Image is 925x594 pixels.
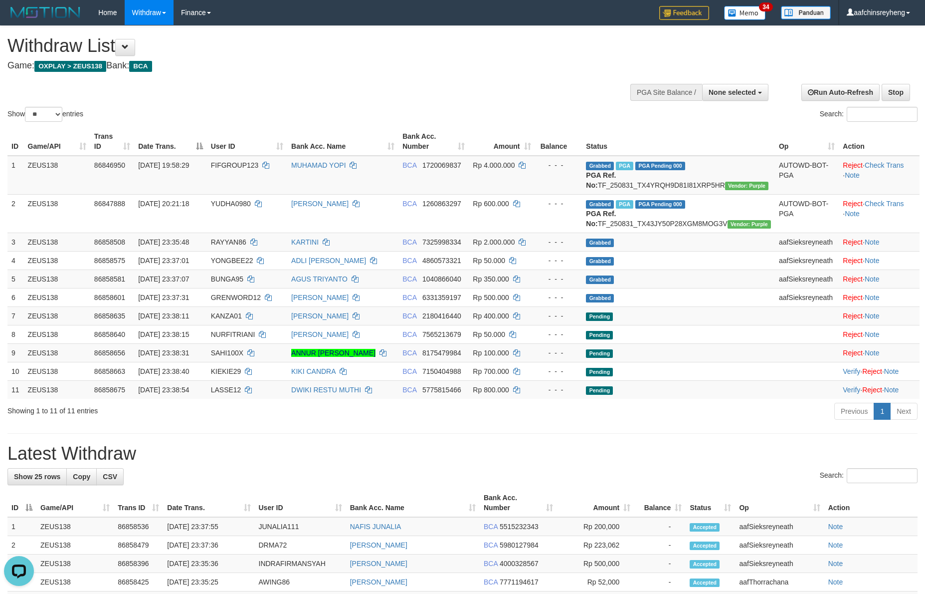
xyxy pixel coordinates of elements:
[690,523,720,532] span: Accepted
[586,210,616,228] b: PGA Ref. No:
[775,233,839,251] td: aafSieksreyneath
[630,84,702,101] div: PGA Site Balance /
[7,380,24,399] td: 11
[865,161,904,169] a: Check Trans
[539,199,578,209] div: - - -
[7,194,24,233] td: 2
[557,536,634,555] td: Rp 223,062
[94,367,125,375] span: 86858663
[839,306,920,325] td: ·
[94,349,125,357] span: 86858656
[845,210,860,218] a: Note
[422,367,461,375] span: Copy 7150404988 to clipboard
[839,343,920,362] td: ·
[138,238,189,246] span: [DATE] 23:35:48
[24,306,90,325] td: ZEUS138
[843,294,863,301] a: Reject
[7,325,24,343] td: 8
[839,194,920,233] td: · ·
[539,385,578,395] div: - - -
[398,127,469,156] th: Bank Acc. Number: activate to sort column ascending
[775,194,839,233] td: AUTOWD-BOT-PGA
[24,127,90,156] th: Game/API: activate to sort column ascending
[843,367,860,375] a: Verify
[211,161,259,169] span: FIFGROUP123
[539,329,578,339] div: - - -
[7,343,24,362] td: 9
[586,239,614,247] span: Grabbed
[402,238,416,246] span: BCA
[847,107,918,122] input: Search:
[134,127,207,156] th: Date Trans.: activate to sort column descending
[7,127,24,156] th: ID
[211,330,255,338] span: NURFITRIANI
[586,171,616,189] b: PGA Ref. No:
[473,161,515,169] span: Rp 4.000.000
[422,349,461,357] span: Copy 8175479984 to clipboard
[24,251,90,270] td: ZEUS138
[884,386,899,394] a: Note
[7,536,36,555] td: 2
[138,312,189,320] span: [DATE] 23:38:11
[843,275,863,283] a: Reject
[422,275,461,283] span: Copy 1040866040 to clipboard
[616,200,633,209] span: Marked by aafnoeunsreypich
[882,84,910,101] a: Stop
[865,200,904,208] a: Check Trans
[839,288,920,306] td: ·
[422,330,461,338] span: Copy 7565213679 to clipboard
[473,200,509,208] span: Rp 600.000
[163,555,254,573] td: [DATE] 23:35:36
[211,386,241,394] span: LASSE12
[24,194,90,233] td: ZEUS138
[582,127,775,156] th: Status
[724,6,766,20] img: Button%20Memo.svg
[24,343,90,362] td: ZEUS138
[7,107,83,122] label: Show entries
[839,362,920,380] td: · ·
[138,330,189,338] span: [DATE] 23:38:15
[775,251,839,270] td: aafSieksreyneath
[207,127,287,156] th: User ID: activate to sort column ascending
[73,473,90,481] span: Copy
[659,6,709,20] img: Feedback.jpg
[66,468,97,485] a: Copy
[24,362,90,380] td: ZEUS138
[847,468,918,483] input: Search:
[473,349,509,357] span: Rp 100.000
[138,367,189,375] span: [DATE] 23:38:40
[422,386,461,394] span: Copy 5775815466 to clipboard
[586,386,613,395] span: Pending
[14,473,60,481] span: Show 25 rows
[586,276,614,284] span: Grabbed
[735,555,824,573] td: aafSieksreyneath
[34,61,106,72] span: OXPLAY > ZEUS138
[7,5,83,20] img: MOTION_logo.png
[291,330,349,338] a: [PERSON_NAME]
[781,6,831,19] img: panduan.png
[94,312,125,320] span: 86858635
[211,312,242,320] span: KANZA01
[839,325,920,343] td: ·
[7,489,36,517] th: ID: activate to sort column descending
[834,403,874,420] a: Previous
[735,489,824,517] th: Op: activate to sort column ascending
[775,127,839,156] th: Op: activate to sort column ascending
[291,386,361,394] a: DWIKI RESTU MUTHI
[138,294,189,301] span: [DATE] 23:37:31
[346,489,480,517] th: Bank Acc. Name: activate to sort column ascending
[114,573,163,592] td: 86858425
[839,127,920,156] th: Action
[557,489,634,517] th: Amount: activate to sort column ascending
[114,555,163,573] td: 86858396
[291,312,349,320] a: [PERSON_NAME]
[7,233,24,251] td: 3
[24,270,90,288] td: ZEUS138
[702,84,768,101] button: None selected
[586,200,614,209] span: Grabbed
[775,156,839,195] td: AUTOWD-BOT-PGA
[865,330,880,338] a: Note
[862,367,882,375] a: Reject
[539,366,578,376] div: - - -
[402,275,416,283] span: BCA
